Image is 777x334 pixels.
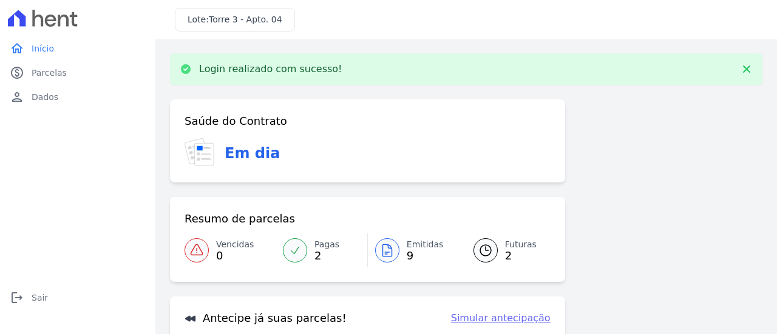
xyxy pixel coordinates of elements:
h3: Resumo de parcelas [185,212,295,226]
a: Pagas 2 [276,233,367,267]
span: Dados [32,91,58,103]
a: homeInício [5,36,151,61]
h3: Antecipe já suas parcelas! [185,311,347,326]
span: 2 [314,251,339,261]
span: Vencidas [216,238,254,251]
span: Pagas [314,238,339,251]
h3: Lote: [188,13,282,26]
a: Futuras 2 [459,233,551,267]
h3: Saúde do Contrato [185,114,287,129]
span: Início [32,42,54,55]
span: Emitidas [407,238,444,251]
i: paid [10,65,24,80]
a: logoutSair [5,286,151,310]
a: Emitidas 9 [368,233,459,267]
h3: Em dia [225,142,280,164]
span: 9 [407,251,444,261]
span: Torre 3 - Apto. 04 [209,15,282,24]
span: Sair [32,292,48,304]
a: Simular antecipação [451,311,551,326]
span: 0 [216,251,254,261]
p: Login realizado com sucesso! [199,63,342,75]
span: Futuras [505,238,537,251]
i: person [10,90,24,104]
a: paidParcelas [5,61,151,85]
span: 2 [505,251,537,261]
a: Vencidas 0 [185,233,276,267]
i: logout [10,290,24,305]
a: personDados [5,85,151,109]
i: home [10,41,24,56]
span: Parcelas [32,67,67,79]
